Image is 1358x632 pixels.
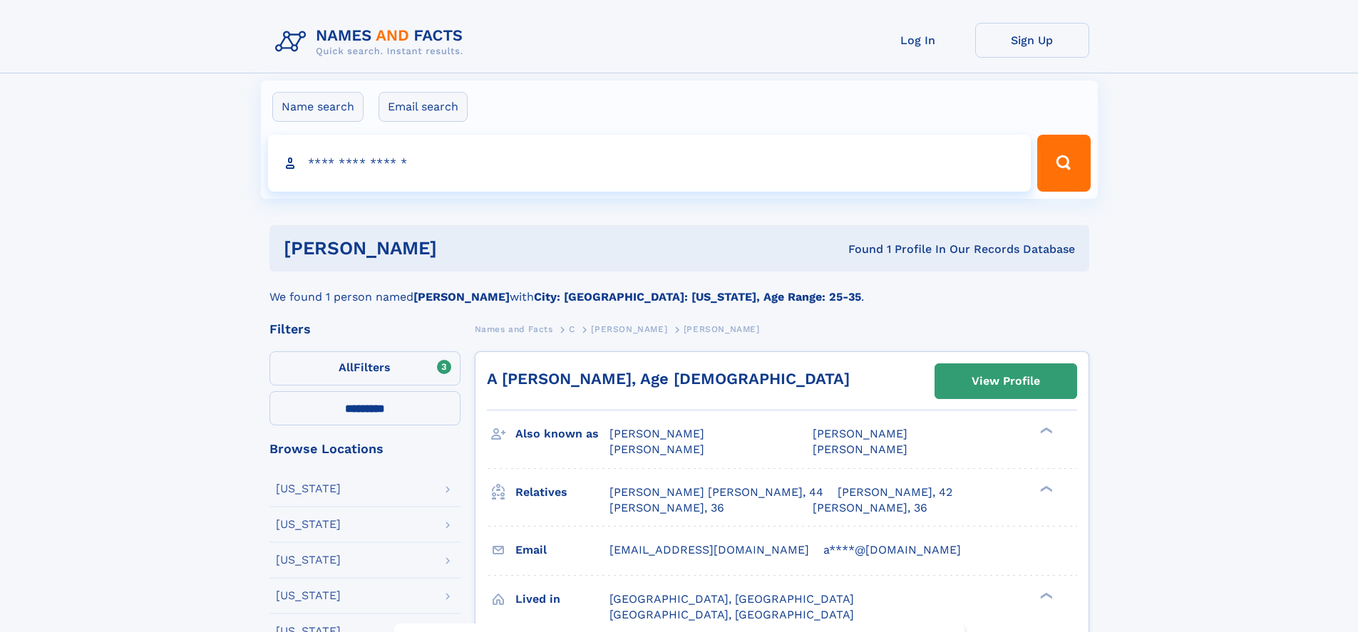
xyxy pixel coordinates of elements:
[272,92,364,122] label: Name search
[609,543,809,556] span: [EMAIL_ADDRESS][DOMAIN_NAME]
[515,422,609,446] h3: Also known as
[609,592,854,606] span: [GEOGRAPHIC_DATA], [GEOGRAPHIC_DATA]
[487,370,850,388] a: A [PERSON_NAME], Age [DEMOGRAPHIC_DATA]
[269,442,461,455] div: Browse Locations
[269,351,461,385] label: Filters
[1037,135,1090,192] button: Search Button
[591,324,667,334] span: [PERSON_NAME]
[1036,591,1054,600] div: ❯
[609,427,704,440] span: [PERSON_NAME]
[413,290,510,304] b: [PERSON_NAME]
[609,500,724,516] a: [PERSON_NAME], 36
[609,442,704,456] span: [PERSON_NAME]
[534,290,861,304] b: City: [GEOGRAPHIC_DATA]: [US_STATE], Age Range: 25-35
[284,239,643,257] h1: [PERSON_NAME]
[813,442,907,456] span: [PERSON_NAME]
[276,554,341,566] div: [US_STATE]
[569,320,575,338] a: C
[276,483,341,494] div: [US_STATE]
[642,242,1075,257] div: Found 1 Profile In Our Records Database
[861,23,975,58] a: Log In
[935,364,1076,398] a: View Profile
[339,361,354,374] span: All
[684,324,760,334] span: [PERSON_NAME]
[972,365,1040,398] div: View Profile
[276,519,341,530] div: [US_STATE]
[515,538,609,562] h3: Email
[269,323,461,336] div: Filters
[838,485,952,500] a: [PERSON_NAME], 42
[515,480,609,504] h3: Relatives
[569,324,575,334] span: C
[813,427,907,440] span: [PERSON_NAME]
[1036,484,1054,493] div: ❯
[813,500,927,516] a: [PERSON_NAME], 36
[269,271,1089,306] div: We found 1 person named with .
[268,135,1032,192] input: search input
[975,23,1089,58] a: Sign Up
[475,320,553,338] a: Names and Facts
[609,485,823,500] a: [PERSON_NAME] [PERSON_NAME], 44
[1036,426,1054,435] div: ❯
[379,92,468,122] label: Email search
[591,320,667,338] a: [PERSON_NAME]
[609,608,854,621] span: [GEOGRAPHIC_DATA], [GEOGRAPHIC_DATA]
[276,590,341,601] div: [US_STATE]
[515,587,609,611] h3: Lived in
[269,23,475,61] img: Logo Names and Facts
